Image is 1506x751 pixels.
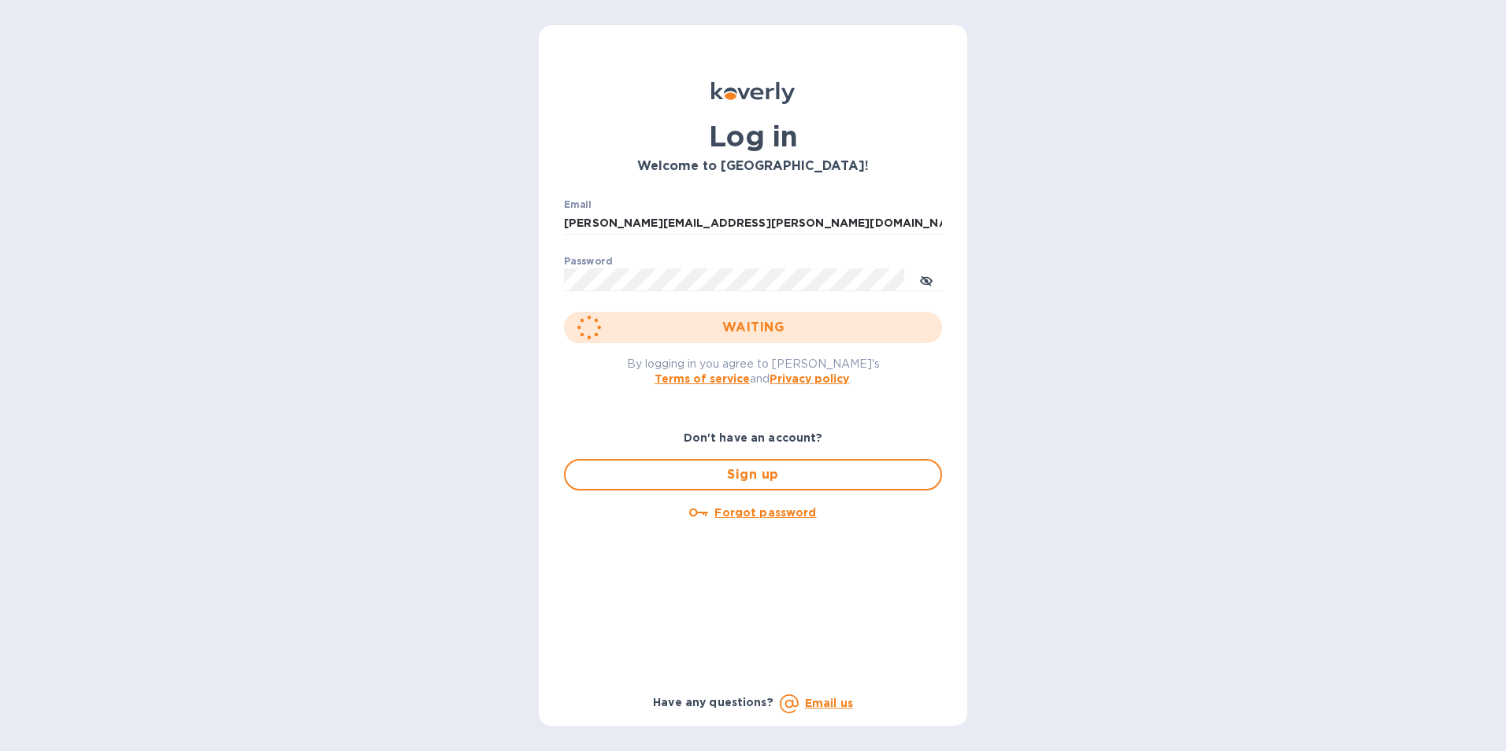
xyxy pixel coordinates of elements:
[627,357,880,385] span: By logging in you agree to [PERSON_NAME]'s and .
[770,372,849,385] a: Privacy policy
[564,257,612,266] label: Password
[564,212,942,235] input: Enter email address
[564,459,942,490] button: Sign up
[564,120,942,153] h1: Log in
[714,506,816,519] u: Forgot password
[655,372,750,385] a: Terms of service
[805,697,853,709] a: Email us
[684,431,823,444] b: Don't have an account?
[653,696,773,708] b: Have any questions?
[711,82,795,104] img: Koverly
[564,200,592,209] label: Email
[911,264,942,295] button: toggle password visibility
[578,465,928,484] span: Sign up
[564,159,942,174] h3: Welcome to [GEOGRAPHIC_DATA]!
